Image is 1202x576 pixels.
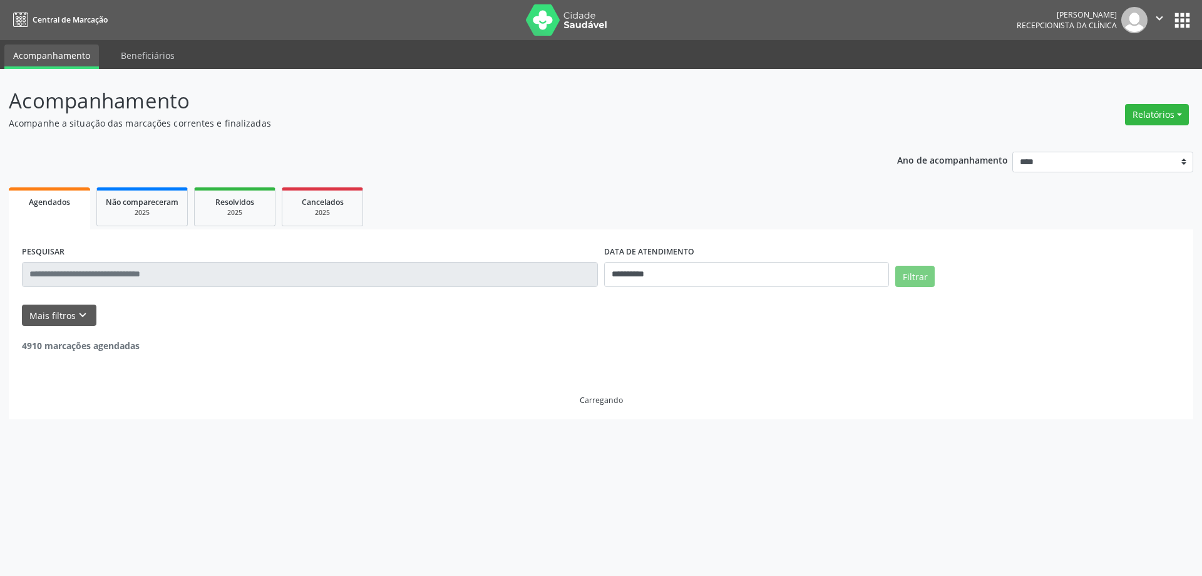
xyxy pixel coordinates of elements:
button: Mais filtroskeyboard_arrow_down [22,305,96,327]
img: img [1121,7,1148,33]
a: Central de Marcação [9,9,108,30]
button:  [1148,7,1171,33]
span: Agendados [29,197,70,207]
p: Acompanhe a situação das marcações correntes e finalizadas [9,117,838,130]
span: Resolvidos [215,197,254,207]
span: Recepcionista da clínica [1017,20,1117,31]
a: Beneficiários [112,45,183,66]
div: [PERSON_NAME] [1017,9,1117,20]
div: 2025 [291,208,354,217]
strong: 4910 marcações agendadas [22,340,140,352]
i:  [1153,11,1166,25]
p: Acompanhamento [9,85,838,117]
button: apps [1171,9,1193,31]
button: Relatórios [1125,104,1189,125]
span: Central de Marcação [33,14,108,25]
button: Filtrar [895,266,935,287]
div: 2025 [203,208,266,217]
a: Acompanhamento [4,45,99,69]
p: Ano de acompanhamento [897,152,1008,167]
i: keyboard_arrow_down [76,308,90,322]
label: PESQUISAR [22,243,64,262]
label: DATA DE ATENDIMENTO [604,243,694,262]
span: Não compareceram [106,197,178,207]
div: Carregando [580,395,623,406]
div: 2025 [106,208,178,217]
span: Cancelados [302,197,344,207]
